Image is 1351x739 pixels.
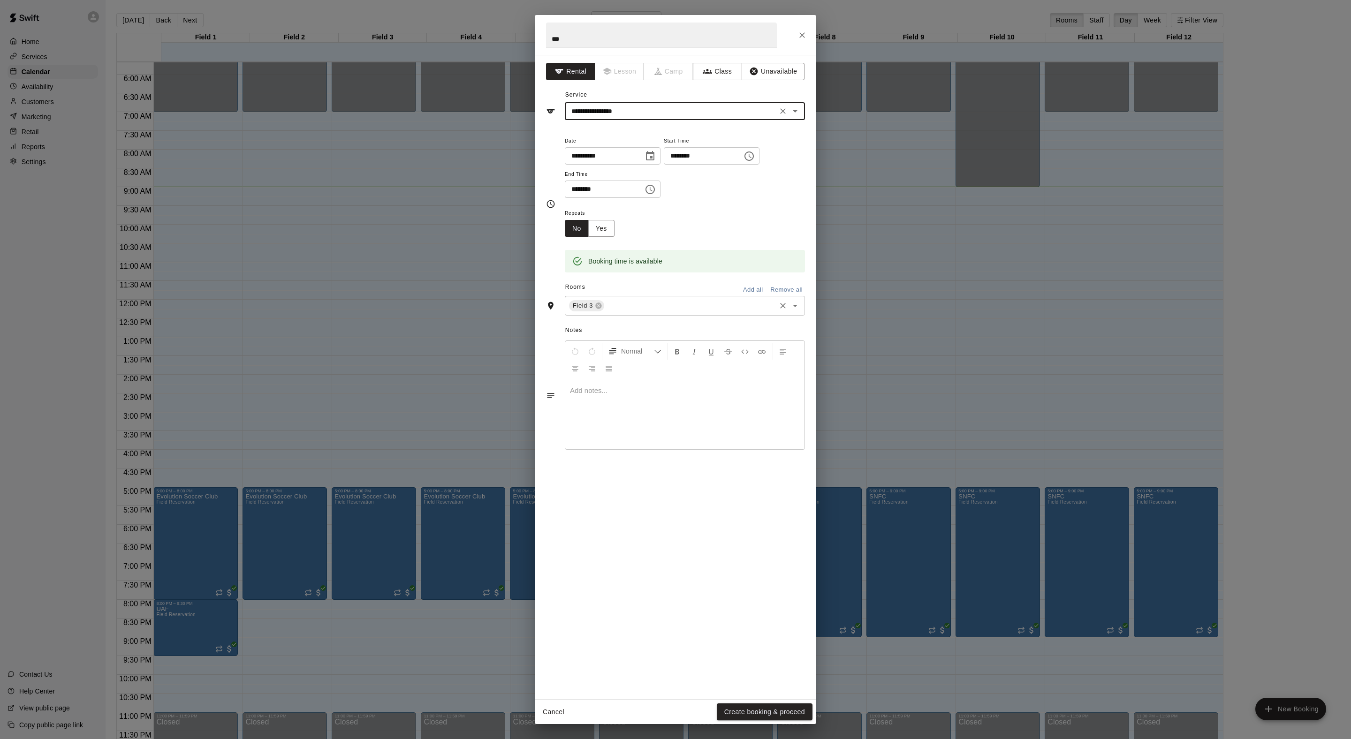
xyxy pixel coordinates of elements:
button: Center Align [567,360,583,377]
button: Add all [738,283,768,297]
button: Yes [588,220,615,237]
button: Format Italics [686,343,702,360]
div: Field 3 [569,300,604,311]
button: Choose time, selected time is 10:30 PM [641,180,660,199]
button: Clear [776,299,789,312]
button: Justify Align [601,360,617,377]
div: outlined button group [565,220,615,237]
span: Start Time [664,135,759,148]
div: Booking time is available [588,253,662,270]
span: Notes [565,323,805,338]
button: Open [789,105,802,118]
button: Unavailable [742,63,805,80]
button: Close [794,27,811,44]
button: No [565,220,589,237]
span: Service [565,91,587,98]
button: Insert Link [754,343,770,360]
span: End Time [565,168,660,181]
button: Create booking & proceed [717,703,812,721]
button: Choose date, selected date is Sep 10, 2025 [641,147,660,166]
button: Choose time, selected time is 8:30 PM [740,147,759,166]
button: Cancel [539,703,569,721]
svg: Service [546,106,555,116]
button: Undo [567,343,583,360]
span: Camps can only be created in the Services page [644,63,693,80]
button: Class [693,63,742,80]
button: Clear [776,105,789,118]
span: Repeats [565,207,622,220]
button: Redo [584,343,600,360]
button: Format Strikethrough [720,343,736,360]
button: Right Align [584,360,600,377]
svg: Timing [546,199,555,209]
button: Left Align [775,343,791,360]
span: Lessons must be created in the Services page first [595,63,645,80]
svg: Rooms [546,301,555,310]
button: Open [789,299,802,312]
button: Format Underline [703,343,719,360]
span: Date [565,135,660,148]
button: Formatting Options [604,343,665,360]
span: Rooms [565,284,585,290]
button: Rental [546,63,595,80]
button: Remove all [768,283,805,297]
svg: Notes [546,391,555,400]
button: Insert Code [737,343,753,360]
span: Field 3 [569,301,597,310]
span: Normal [621,347,654,356]
button: Format Bold [669,343,685,360]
